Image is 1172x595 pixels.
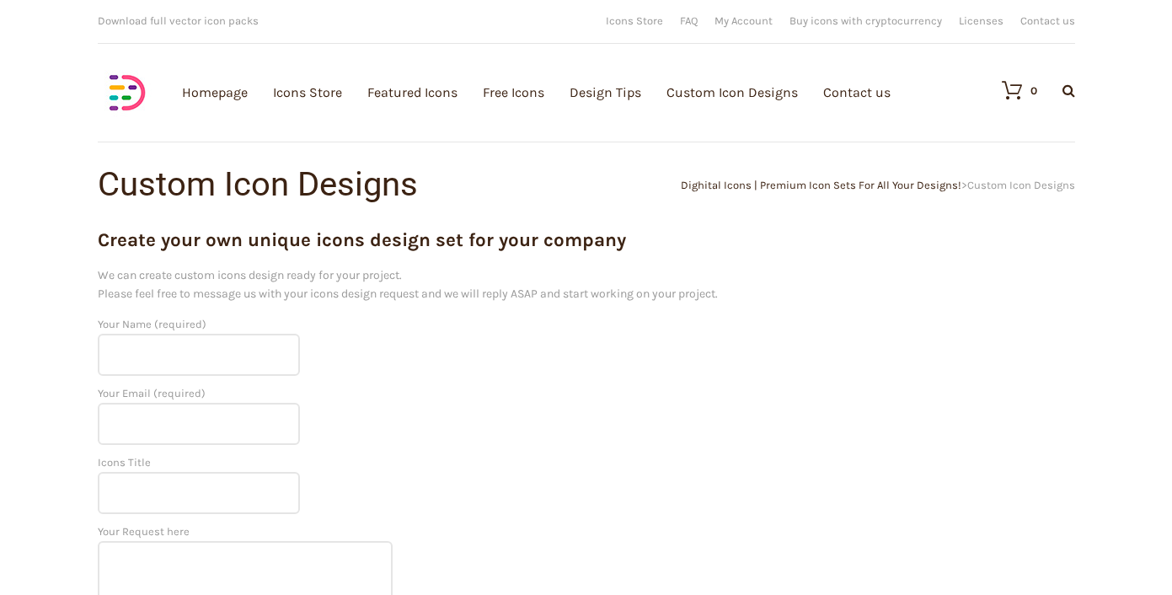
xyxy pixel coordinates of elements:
[98,403,300,445] input: Your Email (required)
[98,14,259,27] span: Download full vector icon packs
[959,15,1003,26] a: Licenses
[681,179,961,191] a: Dighital Icons | Premium Icon Sets For All Your Designs!
[98,318,300,362] label: Your Name (required)
[967,179,1075,191] span: Custom Icon Designs
[789,15,942,26] a: Buy icons with cryptocurrency
[98,456,300,500] label: Icons Title
[586,180,1075,190] div: >
[98,334,300,376] input: Your Name (required)
[98,168,586,201] h1: Custom Icon Designs
[98,231,1075,249] h2: Create your own unique icons design set for your company
[1030,85,1037,96] div: 0
[98,472,300,514] input: Icons Title
[1020,15,1075,26] a: Contact us
[98,266,1075,303] p: We can create custom icons design ready for your project. Please feel free to message us with you...
[985,80,1037,100] a: 0
[606,15,663,26] a: Icons Store
[98,387,300,431] label: Your Email (required)
[714,15,773,26] a: My Account
[680,15,698,26] a: FAQ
